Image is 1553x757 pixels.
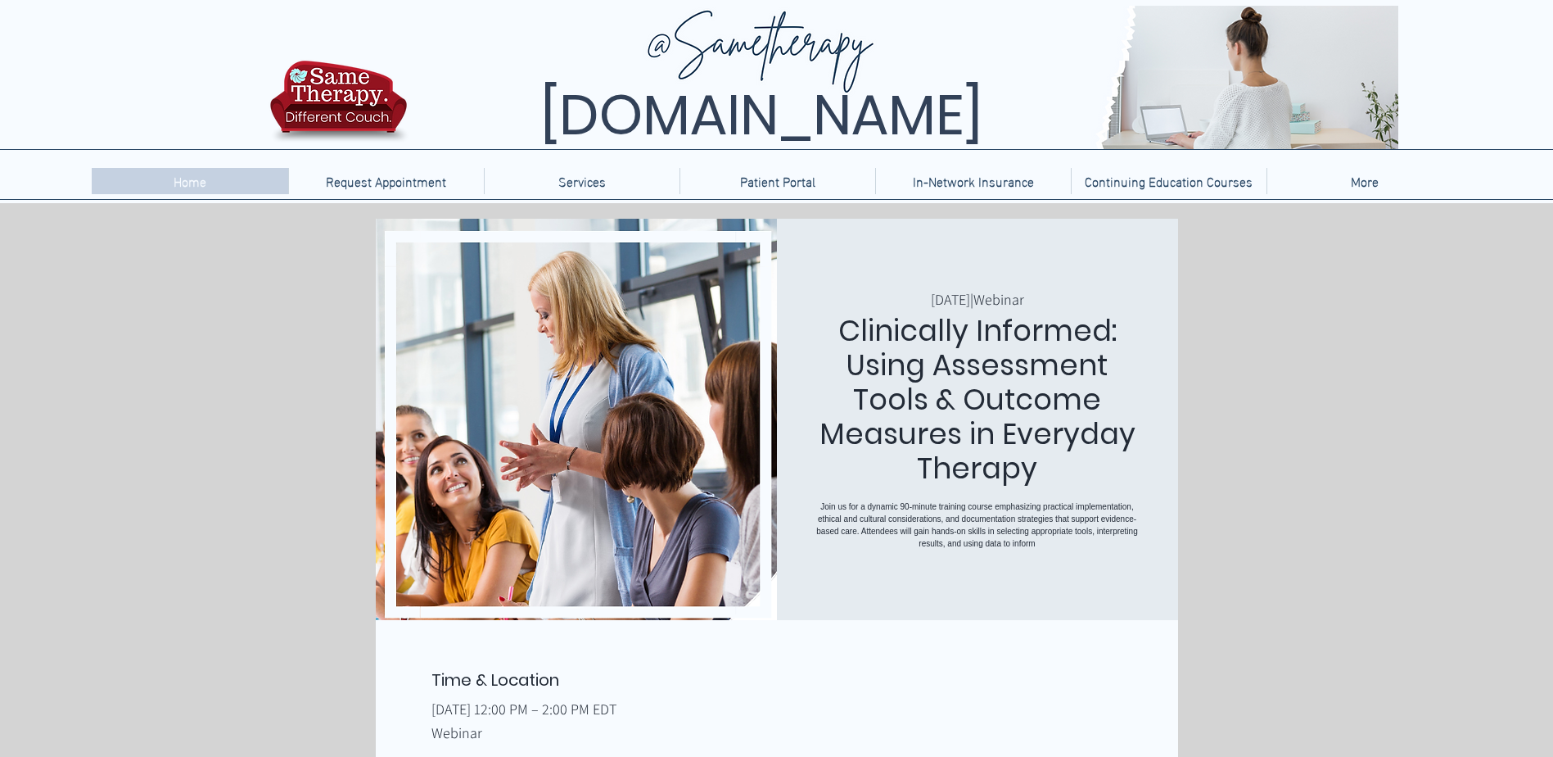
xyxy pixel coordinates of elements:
span: [DOMAIN_NAME] [540,76,982,154]
p: In-Network Insurance [905,168,1042,194]
p: Continuing Education Courses [1077,168,1261,194]
div: Services [484,168,679,194]
a: Home [92,168,288,194]
p: Webinar [431,723,1122,743]
span: | [970,290,973,309]
a: Request Appointment [288,168,484,194]
a: In-Network Insurance [875,168,1071,194]
nav: Site [92,168,1462,194]
img: Same Therapy, Different Couch. TelebehavioralHealth.US [411,6,1398,149]
a: Patient Portal [679,168,875,194]
a: Continuing Education Courses [1071,168,1266,194]
p: Patient Portal [732,168,824,194]
p: More [1343,168,1387,194]
p: Services [550,168,614,194]
p: [DATE] [931,290,970,309]
img: Clinically Informed: Using Assessment Tools & Outcome Measures in Everyday Therapy [376,219,777,627]
h1: Clinically Informed: Using Assessment Tools & Outcome Measures in Everyday Therapy [810,314,1145,486]
h2: Time & Location [431,669,1122,691]
p: Webinar [973,290,1024,309]
p: Join us for a dynamic 90-minute training course emphasizing practical implementation, ethical and... [810,501,1145,550]
p: Home [165,168,214,194]
p: Request Appointment [318,168,454,194]
img: TBH.US [265,58,412,155]
p: [DATE] 12:00 PM – 2:00 PM EDT [431,699,1122,719]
